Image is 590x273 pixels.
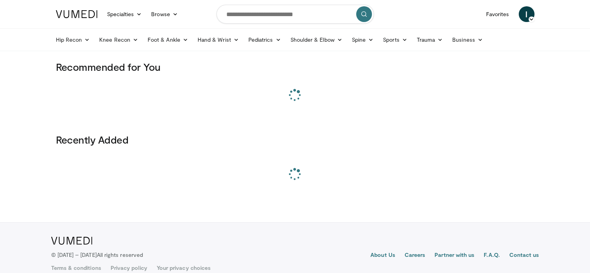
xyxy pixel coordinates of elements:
a: Foot & Ankle [143,32,193,48]
a: Privacy policy [111,264,147,272]
a: F.A.Q. [484,251,499,260]
a: Hip Recon [51,32,95,48]
a: Spine [347,32,378,48]
a: Trauma [412,32,448,48]
a: Browse [146,6,183,22]
a: About Us [370,251,395,260]
a: Pediatrics [244,32,286,48]
span: All rights reserved [97,251,143,258]
a: Terms & conditions [51,264,101,272]
a: Knee Recon [94,32,143,48]
a: Careers [405,251,425,260]
a: Shoulder & Elbow [286,32,347,48]
a: Specialties [102,6,147,22]
a: I [519,6,535,22]
a: Partner with us [435,251,474,260]
a: Your privacy choices [157,264,211,272]
a: Favorites [481,6,514,22]
p: © [DATE] – [DATE] [51,251,143,259]
h3: Recently Added [56,133,535,146]
img: VuMedi Logo [51,237,92,245]
a: Sports [378,32,412,48]
input: Search topics, interventions [216,5,374,24]
a: Business [448,32,488,48]
img: VuMedi Logo [56,10,98,18]
a: Hand & Wrist [193,32,244,48]
h3: Recommended for You [56,61,535,73]
a: Contact us [509,251,539,260]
